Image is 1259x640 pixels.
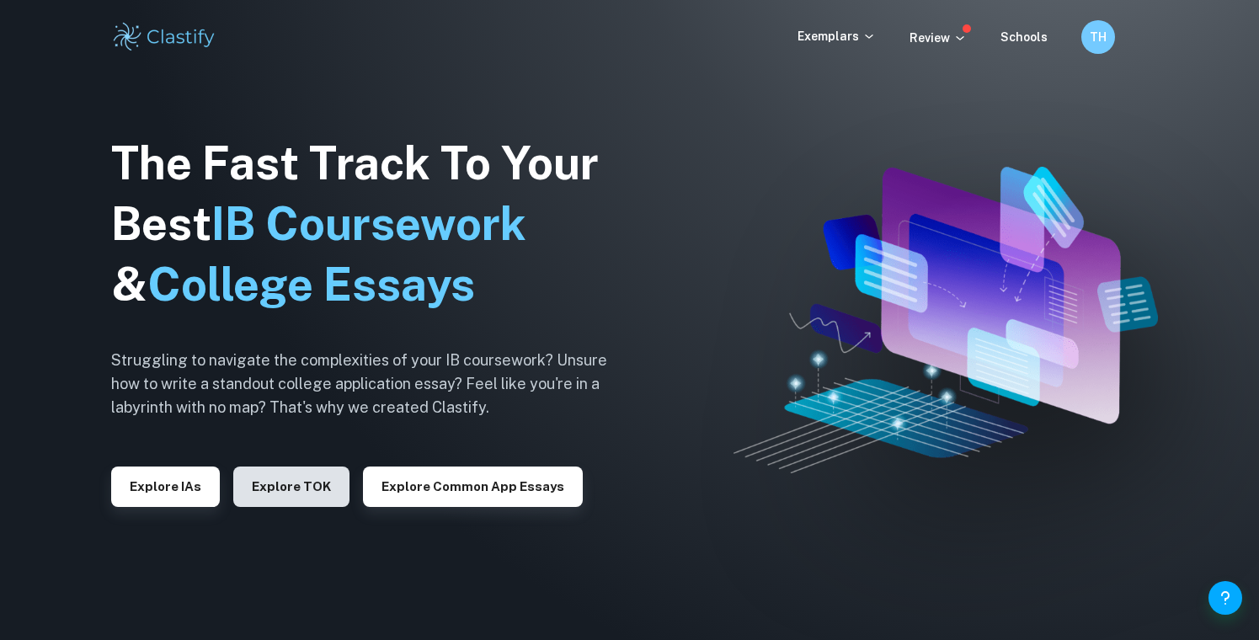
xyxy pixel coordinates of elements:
[211,197,526,250] span: IB Coursework
[111,20,218,54] img: Clastify logo
[1088,28,1107,46] h6: TH
[910,29,967,47] p: Review
[798,27,876,45] p: Exemplars
[1000,30,1048,44] a: Schools
[111,349,633,419] h6: Struggling to navigate the complexities of your IB coursework? Unsure how to write a standout col...
[363,467,583,507] button: Explore Common App essays
[1081,20,1115,54] button: TH
[1208,581,1242,615] button: Help and Feedback
[111,477,220,493] a: Explore IAs
[734,167,1159,474] img: Clastify hero
[233,477,349,493] a: Explore TOK
[233,467,349,507] button: Explore TOK
[363,477,583,493] a: Explore Common App essays
[111,467,220,507] button: Explore IAs
[147,258,475,311] span: College Essays
[111,133,633,315] h1: The Fast Track To Your Best &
